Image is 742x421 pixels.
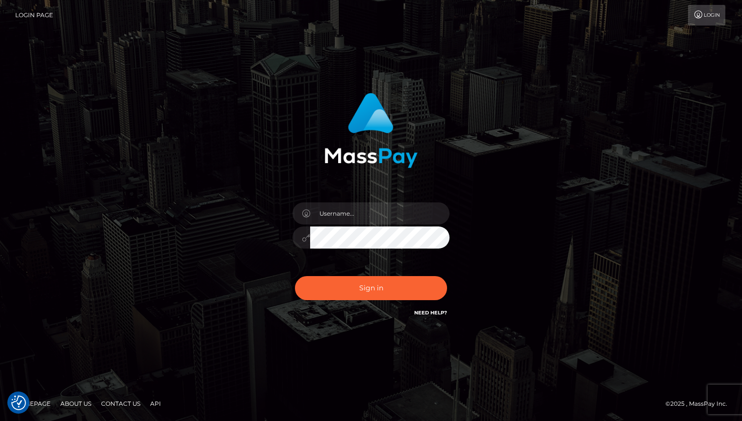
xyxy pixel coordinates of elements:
a: Contact Us [97,396,144,411]
a: Need Help? [414,309,447,316]
a: API [146,396,165,411]
a: About Us [56,396,95,411]
button: Sign in [295,276,447,300]
a: Homepage [11,396,54,411]
button: Consent Preferences [11,395,26,410]
a: Login [688,5,725,26]
input: Username... [310,202,450,225]
div: © 2025 , MassPay Inc. [665,398,735,409]
a: Login Page [15,5,53,26]
img: MassPay Login [324,93,418,168]
img: Revisit consent button [11,395,26,410]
